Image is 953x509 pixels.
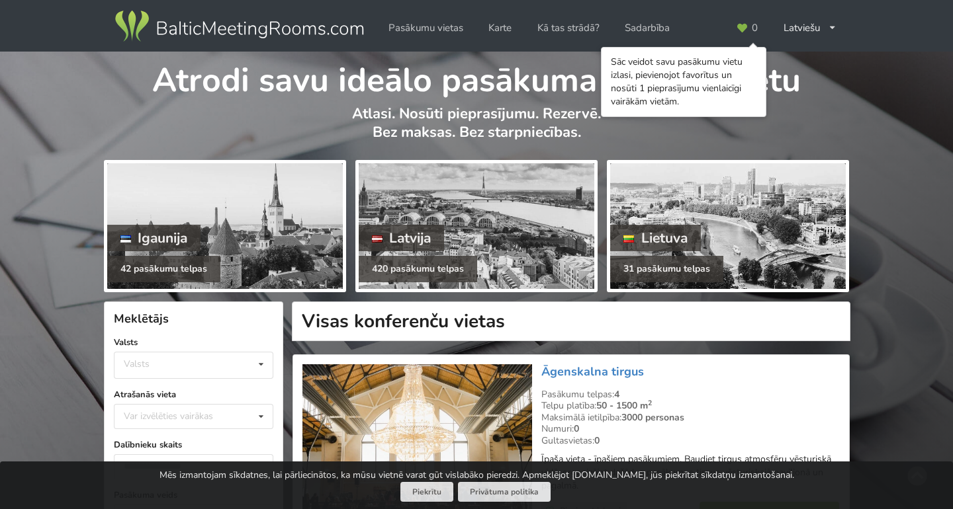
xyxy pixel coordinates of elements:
div: Gultasvietas: [541,435,839,447]
a: Igaunija 42 pasākumu telpas [104,160,346,292]
a: Lietuva 31 pasākumu telpas [607,160,849,292]
div: Maksimālā ietilpība: [541,412,839,424]
div: 420 pasākumu telpas [359,256,477,282]
div: Numuri: [541,423,839,435]
a: Kā tas strādā? [528,15,609,41]
h1: Atrodi savu ideālo pasākuma norises vietu [104,52,850,102]
div: Latvija [359,225,445,251]
p: Atlasi. Nosūti pieprasījumu. Rezervē. Bez maksas. Bez starpniecības. [104,104,850,155]
strong: 50 - 1500 m [596,399,652,412]
div: 31 pasākumu telpas [610,256,723,282]
p: Īpaša vieta - īpašiem pasākumiem. Baudiet tirgus atmosfēru vēsturiskā vidē, organizējot dažādus p... [541,453,839,492]
sup: 2 [648,398,652,408]
div: Latviešu [774,15,846,41]
div: Valsts [124,358,150,370]
div: 42 pasākumu telpas [107,256,220,282]
label: Dalībnieku skaits [114,438,273,451]
div: Lietuva [610,225,701,251]
a: Privātuma politika [458,482,551,502]
div: Var izvēlēties vairākas [120,409,243,424]
span: Meklētājs [114,311,169,327]
div: Sāc veidot savu pasākumu vietu izlasi, pievienojot favorītus un nosūti 1 pieprasījumu vienlaicīgi... [611,56,756,108]
img: Baltic Meeting Rooms [113,8,366,45]
a: Latvija 420 pasākumu telpas [355,160,598,292]
strong: 4 [614,388,619,401]
strong: 0 [574,422,579,435]
a: Sadarbība [615,15,679,41]
a: Pasākumu vietas [379,15,473,41]
div: Igaunija [107,225,201,251]
span: 0 [752,23,758,33]
h1: Visas konferenču vietas [292,301,850,341]
a: Āgenskalna tirgus [541,364,644,379]
strong: 3000 personas [621,411,684,424]
div: Pasākumu telpas: [541,389,839,401]
a: Karte [479,15,521,41]
label: Atrašanās vieta [114,388,273,401]
label: Valsts [114,336,273,349]
button: Piekrītu [400,482,453,502]
div: Telpu platība: [541,400,839,412]
strong: 0 [594,434,600,447]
